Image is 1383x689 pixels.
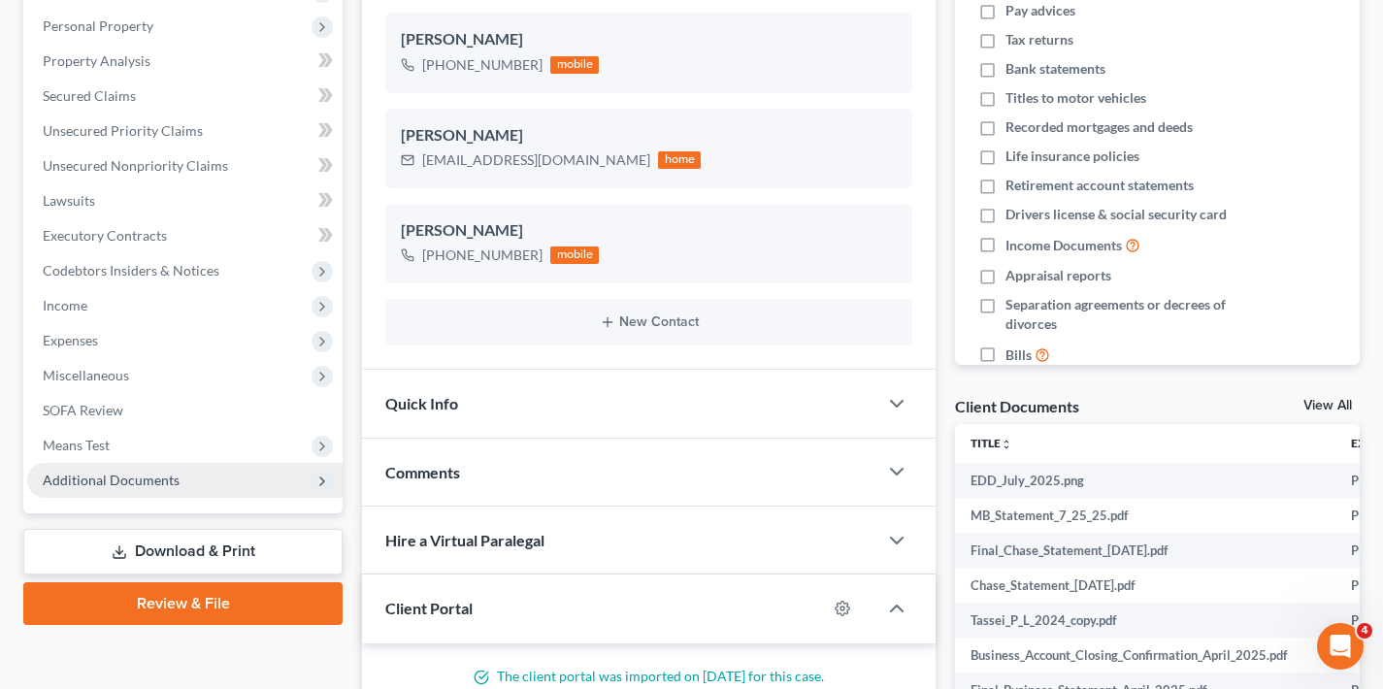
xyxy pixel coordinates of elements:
span: Additional Documents [43,472,180,488]
div: [PHONE_NUMBER] [422,55,543,75]
div: home [658,151,701,169]
span: Unsecured Nonpriority Claims [43,157,228,174]
a: Executory Contracts [27,218,343,253]
i: unfold_more [1001,439,1012,450]
span: 4 [1357,623,1372,639]
span: Life insurance policies [1005,147,1139,166]
span: Codebtors Insiders & Notices [43,262,219,279]
span: Property Analysis [43,52,150,69]
a: Unsecured Priority Claims [27,114,343,148]
span: Bank statements [1005,59,1105,79]
span: Separation agreements or decrees of divorces [1005,295,1241,334]
a: Secured Claims [27,79,343,114]
a: SOFA Review [27,393,343,428]
div: [PERSON_NAME] [401,219,897,243]
div: [PERSON_NAME] [401,124,897,148]
span: Executory Contracts [43,227,167,244]
td: Chase_Statement_[DATE].pdf [955,568,1335,603]
span: Tax returns [1005,30,1073,49]
div: Client Documents [955,396,1079,416]
span: Secured Claims [43,87,136,104]
span: Client Portal [385,599,473,617]
div: [PERSON_NAME] [401,28,897,51]
a: Lawsuits [27,183,343,218]
td: EDD_July_2025.png [955,463,1335,498]
p: The client portal was imported on [DATE] for this case. [385,667,912,686]
span: Recorded mortgages and deeds [1005,117,1193,137]
a: Unsecured Nonpriority Claims [27,148,343,183]
span: Retirement account statements [1005,176,1194,195]
a: Titleunfold_more [971,436,1012,450]
a: Download & Print [23,529,343,574]
span: Titles to motor vehicles [1005,88,1146,108]
span: Appraisal reports [1005,266,1111,285]
span: Drivers license & social security card [1005,205,1227,224]
span: Income Documents [1005,236,1122,255]
button: New Contact [401,314,897,330]
div: mobile [550,246,599,264]
span: Miscellaneous [43,367,129,383]
span: Means Test [43,437,110,453]
a: Property Analysis [27,44,343,79]
a: View All [1303,399,1352,412]
iframe: Intercom live chat [1317,623,1364,670]
span: Expenses [43,332,98,348]
td: Tassei_P_L_2024_copy.pdf [955,603,1335,638]
div: mobile [550,56,599,74]
span: Bills [1005,345,1032,365]
span: Pay advices [1005,1,1075,20]
span: Income [43,297,87,313]
td: MB_Statement_7_25_25.pdf [955,498,1335,533]
td: Final_Chase_Statement_[DATE].pdf [955,533,1335,568]
span: Quick Info [385,394,458,412]
div: [PHONE_NUMBER] [422,246,543,265]
span: SOFA Review [43,402,123,418]
div: [EMAIL_ADDRESS][DOMAIN_NAME] [422,150,650,170]
span: Personal Property [43,17,153,34]
span: Unsecured Priority Claims [43,122,203,139]
a: Review & File [23,582,343,625]
td: Business_Account_Closing_Confirmation_April_2025.pdf [955,638,1335,673]
span: Hire a Virtual Paralegal [385,531,544,549]
span: Lawsuits [43,192,95,209]
span: Comments [385,463,460,481]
